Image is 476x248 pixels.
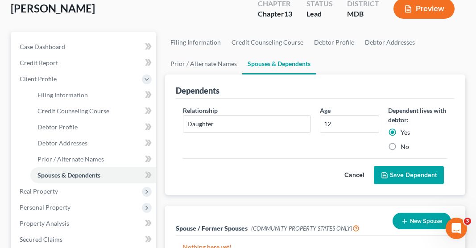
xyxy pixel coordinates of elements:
[347,9,379,19] div: MDB
[401,128,410,137] label: Yes
[20,59,58,66] span: Credit Report
[12,55,156,71] a: Credit Report
[401,142,409,151] label: No
[37,171,100,179] span: Spouses & Dependents
[20,219,69,227] span: Property Analysis
[11,2,95,15] span: [PERSON_NAME]
[30,135,156,151] a: Debtor Addresses
[284,9,292,18] span: 13
[20,203,70,211] span: Personal Property
[393,213,451,229] button: New Spouse
[20,75,57,83] span: Client Profile
[306,9,333,19] div: Lead
[320,106,331,115] label: Age
[30,103,156,119] a: Credit Counseling Course
[12,215,156,231] a: Property Analysis
[30,119,156,135] a: Debtor Profile
[20,187,58,195] span: Real Property
[20,43,65,50] span: Case Dashboard
[374,166,444,185] button: Save Dependent
[183,116,310,132] input: Enter relationship...
[242,53,316,74] a: Spouses & Dependents
[176,85,219,96] div: Dependents
[388,106,447,124] label: Dependent lives with debtor:
[320,116,379,132] input: Enter age...
[12,231,156,248] a: Secured Claims
[165,53,242,74] a: Prior / Alternate Names
[37,155,104,163] span: Prior / Alternate Names
[464,218,471,225] span: 3
[360,32,420,53] a: Debtor Addresses
[12,39,156,55] a: Case Dashboard
[37,91,88,99] span: Filing Information
[20,236,62,243] span: Secured Claims
[176,224,248,232] span: Spouse / Former Spouses
[226,32,309,53] a: Credit Counseling Course
[37,139,87,147] span: Debtor Addresses
[37,107,109,115] span: Credit Counseling Course
[30,151,156,167] a: Prior / Alternate Names
[37,123,78,131] span: Debtor Profile
[309,32,360,53] a: Debtor Profile
[30,167,156,183] a: Spouses & Dependents
[30,87,156,103] a: Filing Information
[258,9,292,19] div: Chapter
[183,107,218,114] span: Relationship
[165,32,226,53] a: Filing Information
[335,166,374,184] button: Cancel
[251,225,360,232] span: (COMMUNITY PROPERTY STATES ONLY)
[446,218,467,239] iframe: Intercom live chat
